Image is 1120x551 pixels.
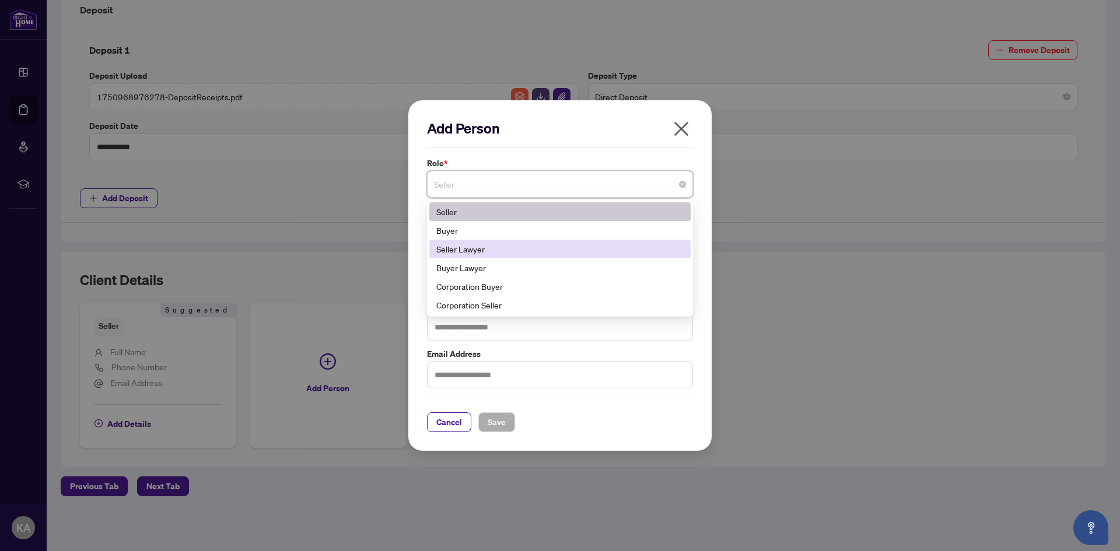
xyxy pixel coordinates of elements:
[429,221,691,240] div: Buyer
[436,243,684,255] div: Seller Lawyer
[429,258,691,277] div: Buyer Lawyer
[436,299,684,311] div: Corporation Seller
[427,119,693,138] h2: Add Person
[436,224,684,237] div: Buyer
[436,280,684,293] div: Corporation Buyer
[436,205,684,218] div: Seller
[672,120,691,138] span: close
[429,296,691,314] div: Corporation Seller
[429,202,691,221] div: Seller
[429,277,691,296] div: Corporation Buyer
[1073,510,1108,545] button: Open asap
[427,412,471,432] button: Cancel
[434,173,686,195] span: Seller
[429,240,691,258] div: Seller Lawyer
[427,157,693,170] label: Role
[427,348,693,360] label: Email Address
[436,261,684,274] div: Buyer Lawyer
[478,412,515,432] button: Save
[679,181,686,188] span: close-circle
[436,413,462,431] span: Cancel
